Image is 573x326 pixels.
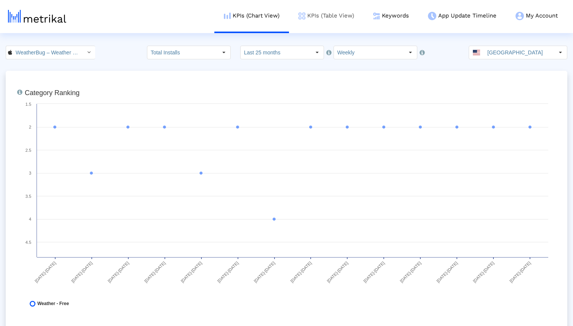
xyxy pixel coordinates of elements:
div: Select [311,46,324,59]
div: Select [554,46,567,59]
img: my-account-menu-icon.png [516,12,524,20]
text: [DATE]-[DATE] [326,261,349,283]
text: 4 [29,217,31,221]
text: 3 [29,171,31,175]
img: metrical-logo-light.png [8,10,66,23]
div: Select [217,46,230,59]
img: kpi-chart-menu-icon.png [224,13,231,19]
text: [DATE]-[DATE] [144,261,166,283]
text: [DATE]-[DATE] [472,261,495,283]
text: [DATE]-[DATE] [180,261,203,283]
text: 4.5 [26,240,31,245]
text: [DATE]-[DATE] [34,261,57,283]
text: 2.5 [26,148,31,153]
text: [DATE]-[DATE] [509,261,532,283]
text: [DATE]-[DATE] [217,261,239,283]
text: [DATE]-[DATE] [399,261,422,283]
img: keywords.png [373,13,380,19]
div: Select [404,46,417,59]
span: Weather - Free [37,301,69,307]
text: [DATE]-[DATE] [70,261,93,283]
text: [DATE]-[DATE] [362,261,385,283]
img: kpi-table-menu-icon.png [298,13,305,19]
text: [DATE]-[DATE] [253,261,276,283]
text: [DATE]-[DATE] [289,261,312,283]
tspan: Category Ranking [25,89,80,97]
text: [DATE]-[DATE] [107,261,130,283]
text: 2 [29,125,31,129]
text: 1.5 [26,102,31,107]
text: [DATE]-[DATE] [436,261,458,283]
div: Select [82,46,95,59]
text: 3.5 [26,194,31,199]
img: app-update-menu-icon.png [428,12,436,20]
